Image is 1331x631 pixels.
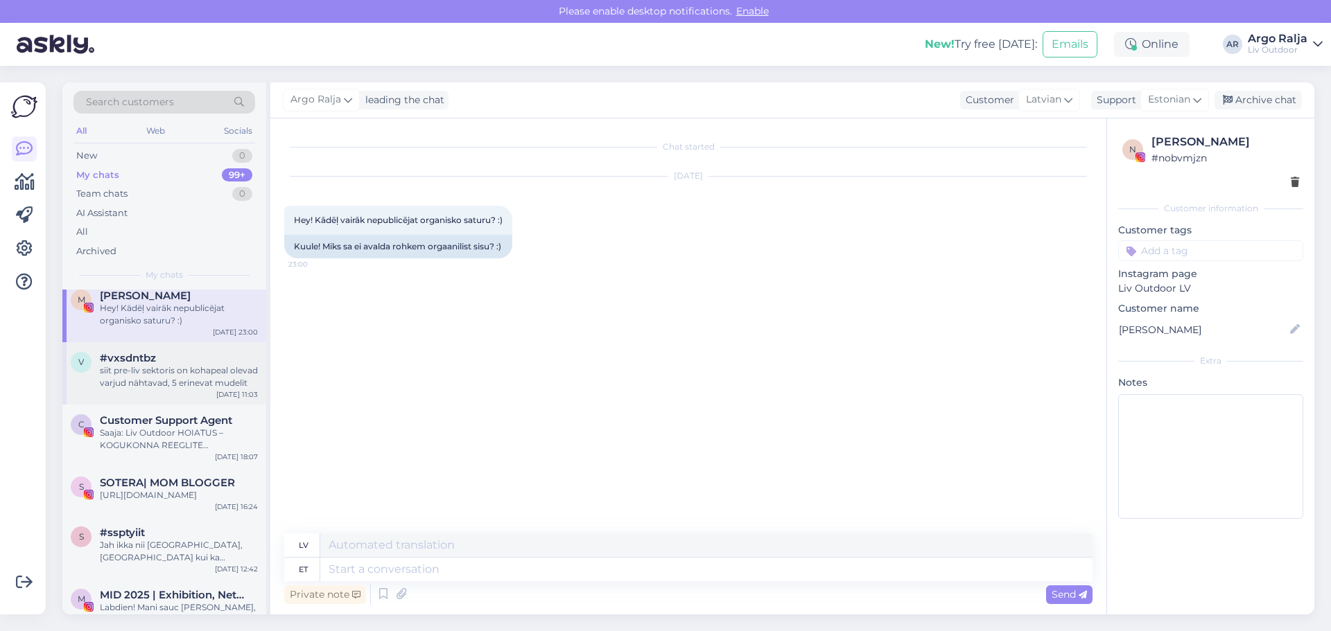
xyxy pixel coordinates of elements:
input: Add name [1119,322,1287,337]
div: [DATE] 23:00 [213,327,258,337]
div: Saaja: Liv Outdoor HOIATUS – KOGUKONNA REEGLITE RIKKUMINE. Konto on märgistatud ebatavalise tegev... [100,427,258,452]
span: n [1129,144,1136,154]
div: [PERSON_NAME] [1151,134,1299,150]
div: [DATE] 16:24 [215,501,258,512]
div: leading the chat [360,93,444,107]
p: Instagram page [1118,267,1303,281]
span: Search customers [86,95,174,109]
div: Try free [DATE]: [925,36,1037,53]
div: Customer information [1118,202,1303,215]
span: Estonian [1148,92,1190,107]
div: Online [1114,32,1190,57]
div: Jah ikka nii [GEOGRAPHIC_DATA], [GEOGRAPHIC_DATA] kui ka [GEOGRAPHIC_DATA] [100,539,258,564]
div: Hey! Kādēļ vairāk nepublicējat organisko saturu? :) [100,302,258,327]
div: Socials [221,122,255,140]
span: 23:00 [288,259,340,269]
p: Notes [1118,375,1303,390]
div: All [76,225,88,239]
div: Team chats [76,187,128,201]
div: siit pre-liv sektoris on kohapeal olevad varjud nähtavad, 5 erinevat mudelit [100,364,258,389]
span: Hey! Kādēļ vairāk nepublicējat organisko saturu? :) [294,215,503,225]
span: M [78,594,85,604]
p: Customer name [1118,301,1303,316]
div: [DATE] 12:42 [215,564,258,574]
div: et [299,558,308,581]
span: v [78,357,84,367]
span: M [78,294,85,305]
div: Labdien! Mani sauc [PERSON_NAME], esmu “Vice Mrs. Latvija 2019”, eiropas konkursa veiksmīgām siev... [100,601,258,626]
div: 0 [232,149,252,163]
div: Archived [76,245,116,258]
span: s [79,531,84,542]
div: # nobvmjzn [1151,150,1299,166]
span: Argo Ralja [290,92,341,107]
div: Support [1091,93,1136,107]
span: S [79,481,84,492]
span: MID 2025 | Exhibition, Networking, Entertainment, Charity [100,589,244,601]
div: Extra [1118,355,1303,367]
div: All [73,122,89,140]
div: AI Assistant [76,206,128,220]
div: My chats [76,168,119,182]
span: Send [1052,588,1087,601]
div: [DATE] 11:03 [216,389,258,400]
div: lv [299,533,308,557]
div: Archive chat [1215,91,1302,109]
div: [URL][DOMAIN_NAME] [100,489,258,501]
div: Chat started [284,141,1093,153]
p: Liv Outdoor LV [1118,281,1303,296]
div: 99+ [222,168,252,182]
div: Argo Ralja [1248,33,1307,44]
div: AR [1223,35,1242,54]
span: #vxsdntbz [100,352,156,364]
span: C [78,419,85,429]
button: Emails [1043,31,1097,57]
div: Liv Outdoor [1248,44,1307,55]
div: New [76,149,97,163]
span: Enable [732,5,773,17]
div: [DATE] [284,170,1093,182]
p: Customer tags [1118,223,1303,238]
div: [DATE] 18:07 [215,452,258,462]
div: Private note [284,585,366,604]
a: Argo RaljaLiv Outdoor [1248,33,1323,55]
div: 0 [232,187,252,201]
span: #ssptyiit [100,526,145,539]
div: Customer [960,93,1014,107]
div: Web [143,122,168,140]
span: Latvian [1026,92,1061,107]
span: SOTERA| MOM BLOGGER [100,477,235,489]
div: Kuule! Miks sa ei avalda rohkem orgaanilist sisu? :) [284,235,512,258]
span: Customer Support Agent [100,414,232,427]
span: My chats [146,269,183,281]
img: Askly Logo [11,94,37,120]
span: Matiss Baskevics [100,290,191,302]
input: Add a tag [1118,240,1303,261]
b: New! [925,37,955,51]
